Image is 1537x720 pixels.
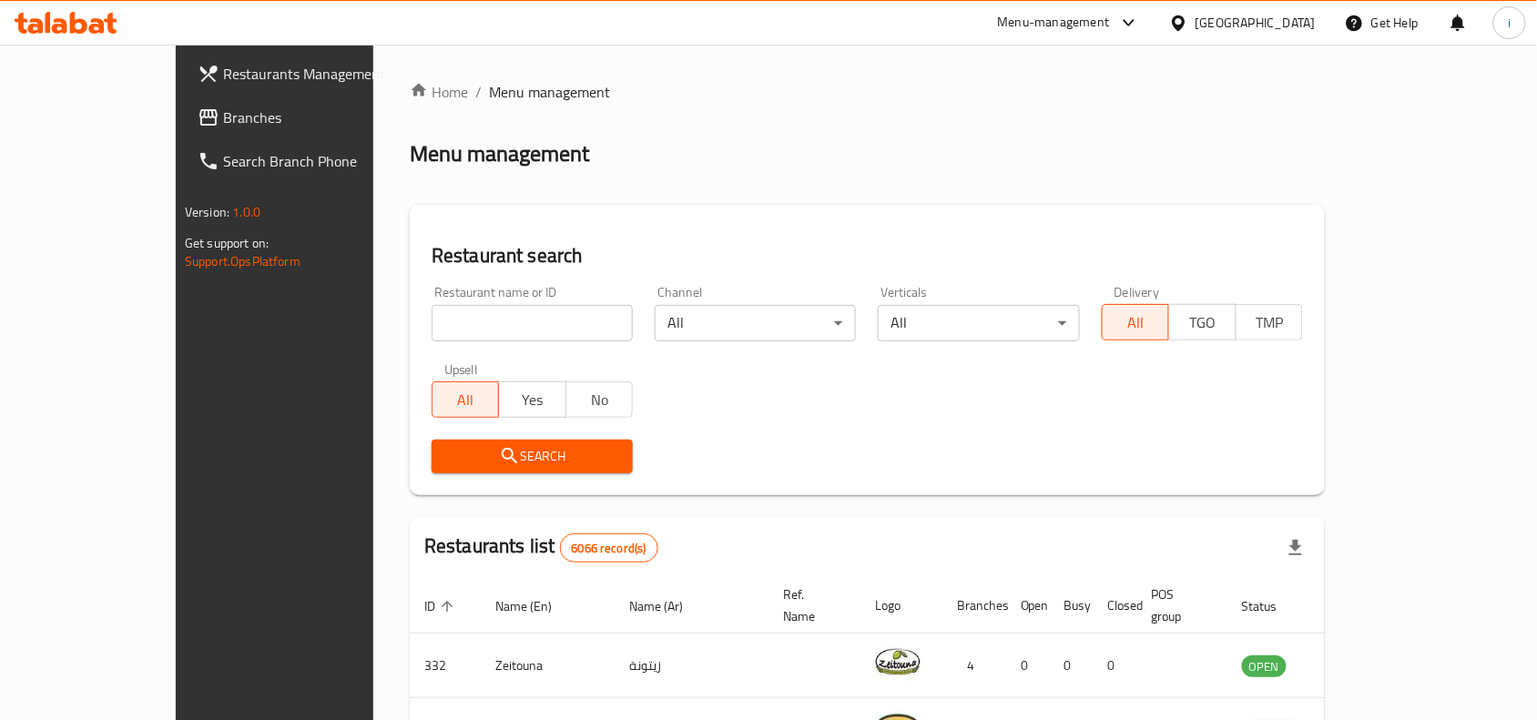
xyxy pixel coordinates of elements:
nav: breadcrumb [410,81,1325,103]
button: All [432,381,499,418]
span: All [1110,309,1162,336]
span: Status [1242,595,1301,617]
th: Logo [860,578,942,634]
span: i [1508,13,1511,33]
button: No [565,381,633,418]
div: All [655,305,856,341]
th: Branches [942,578,1006,634]
td: 0 [1050,634,1094,698]
button: Search [432,440,633,473]
a: Support.OpsPlatform [185,249,300,273]
div: Export file [1274,526,1318,570]
span: Yes [506,387,558,413]
span: Name (Ar) [629,595,707,617]
div: OPEN [1242,655,1287,677]
a: Home [410,81,468,103]
span: No [574,387,626,413]
td: 0 [1094,634,1137,698]
th: Open [1006,578,1050,634]
th: Busy [1050,578,1094,634]
a: Search Branch Phone [183,139,433,183]
th: Closed [1094,578,1137,634]
button: All [1102,304,1169,340]
h2: Restaurant search [432,242,1303,269]
span: Ref. Name [783,583,839,627]
button: TMP [1236,304,1303,340]
span: POS group [1152,583,1206,627]
td: Zeitouna [481,634,615,698]
li: / [475,81,482,103]
span: Search [446,445,618,468]
span: TMP [1244,309,1296,336]
span: Restaurants Management [223,63,418,85]
span: Version: [185,200,229,224]
h2: Restaurants list [424,532,658,563]
span: Search Branch Phone [223,150,418,172]
div: Menu-management [998,12,1110,34]
span: 1.0.0 [232,200,260,224]
button: TGO [1168,304,1236,340]
td: 332 [410,634,481,698]
span: Menu management [489,81,610,103]
input: Search for restaurant name or ID.. [432,305,633,341]
span: 6066 record(s) [561,540,657,557]
td: 4 [942,634,1006,698]
label: Delivery [1115,286,1160,299]
span: Get support on: [185,231,269,255]
div: All [878,305,1079,341]
div: Total records count [560,533,658,563]
span: OPEN [1242,656,1287,677]
img: Zeitouna [875,639,921,685]
a: Branches [183,96,433,139]
button: Yes [498,381,565,418]
a: Restaurants Management [183,52,433,96]
span: TGO [1176,309,1228,336]
td: 0 [1006,634,1050,698]
label: Upsell [444,363,478,376]
span: Name (En) [495,595,575,617]
span: ID [424,595,459,617]
h2: Menu management [410,139,589,168]
span: Branches [223,106,418,128]
div: [GEOGRAPHIC_DATA] [1196,13,1316,33]
td: زيتونة [615,634,768,698]
span: All [440,387,492,413]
